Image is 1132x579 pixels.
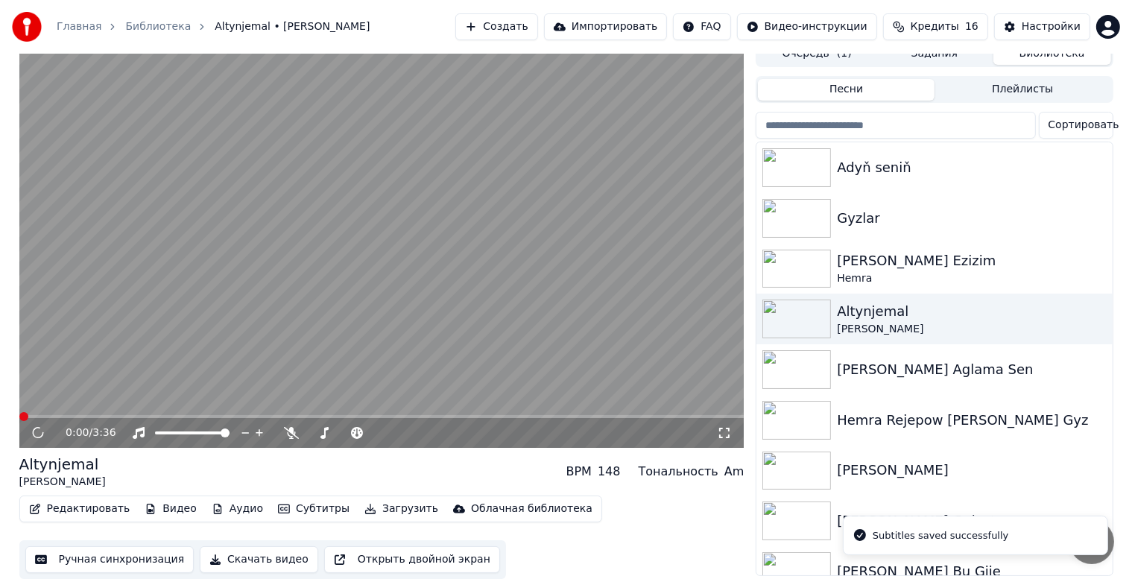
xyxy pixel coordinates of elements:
[92,425,116,440] span: 3:36
[23,499,136,519] button: Редактировать
[837,301,1106,322] div: Altynjemal
[12,12,42,42] img: youka
[935,79,1111,101] button: Плейлисты
[200,546,318,573] button: Скачать видео
[358,499,444,519] button: Загрузить
[324,546,500,573] button: Открыть двойной экран
[272,499,355,519] button: Субтитры
[19,475,106,490] div: [PERSON_NAME]
[125,19,191,34] a: Библиотека
[1022,19,1081,34] div: Настройки
[206,499,269,519] button: Аудио
[139,499,203,519] button: Видео
[876,43,993,65] button: Задания
[19,454,106,475] div: Altynjemal
[25,546,195,573] button: Ручная синхронизация
[873,528,1008,543] div: Subtitles saved successfully
[837,271,1106,286] div: Hemra
[994,13,1090,40] button: Настройки
[544,13,668,40] button: Импортировать
[1049,118,1119,133] span: Сортировать
[837,359,1106,380] div: [PERSON_NAME] Aglama Sen
[639,463,718,481] div: Тональность
[837,322,1106,337] div: [PERSON_NAME]
[215,19,370,34] span: Altynjemal • [PERSON_NAME]
[673,13,730,40] button: FAQ
[911,19,959,34] span: Кредиты
[758,43,876,65] button: Очередь
[837,460,1106,481] div: [PERSON_NAME]
[66,425,101,440] div: /
[758,79,935,101] button: Песни
[566,463,592,481] div: BPM
[837,510,1106,531] div: [PERSON_NAME] Gulsat
[57,19,101,34] a: Главная
[57,19,370,34] nav: breadcrumb
[837,208,1106,229] div: Gyzlar
[471,502,592,516] div: Облачная библиотека
[455,13,537,40] button: Создать
[724,463,744,481] div: Am
[883,13,988,40] button: Кредиты16
[837,410,1106,431] div: Hemra Rejepow [PERSON_NAME] Gyz
[837,157,1106,178] div: Adyň seniň
[837,250,1106,271] div: [PERSON_NAME] Ezizim
[993,43,1111,65] button: Библиотека
[965,19,978,34] span: 16
[737,13,877,40] button: Видео-инструкции
[66,425,89,440] span: 0:00
[598,463,621,481] div: 148
[837,46,852,61] span: ( 1 )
